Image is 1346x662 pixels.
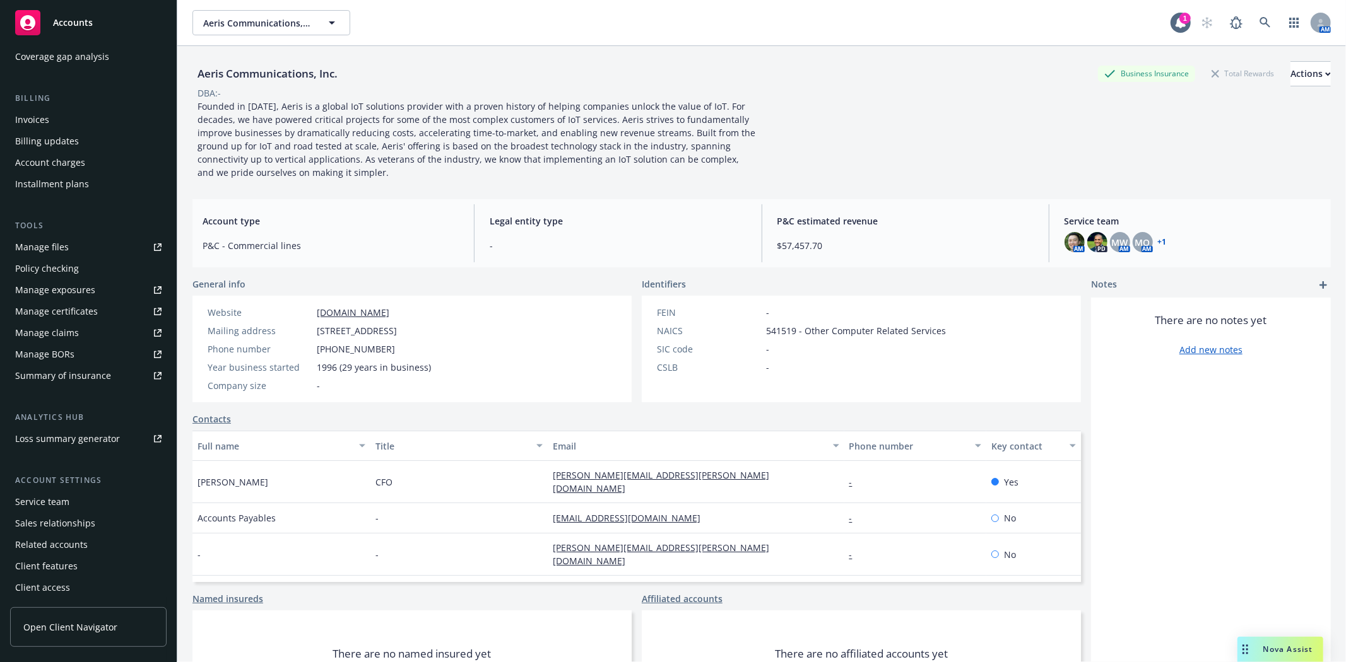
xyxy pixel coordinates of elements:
a: Client access [10,578,167,598]
span: [PHONE_NUMBER] [317,342,395,356]
div: Phone number [208,342,312,356]
a: Manage files [10,237,167,257]
img: photo [1065,232,1085,252]
div: Client access [15,578,70,598]
span: Account type [203,214,459,228]
a: Installment plans [10,174,167,194]
span: $57,457.70 [777,239,1034,252]
div: Business Insurance [1098,66,1195,81]
a: Report a Bug [1224,10,1249,35]
a: Account charges [10,153,167,173]
div: Drag to move [1237,637,1253,662]
div: Analytics hub [10,411,167,424]
a: Related accounts [10,535,167,555]
div: Tools [10,219,167,232]
a: Search [1253,10,1278,35]
div: Total Rewards [1205,66,1280,81]
div: Manage certificates [15,301,98,322]
div: Account charges [15,153,85,173]
div: Policy checking [15,258,79,279]
a: - [849,549,863,560]
span: Founded in [DATE], Aeris is a global IoT solutions provider with a proven history of helping comp... [198,100,758,178]
a: Service team [10,492,167,512]
div: Invoices [15,110,49,130]
span: Open Client Navigator [23,620,117,634]
a: Switch app [1282,10,1307,35]
div: Sales relationships [15,513,95,533]
button: Email [548,431,844,461]
a: Accounts [10,5,167,40]
span: Accounts Payables [198,511,276,525]
button: Key contact [986,431,1081,461]
span: No [1004,511,1016,525]
a: Start snowing [1195,10,1220,35]
a: Manage claims [10,323,167,343]
div: Billing updates [15,131,79,151]
span: 541519 - Other Computer Related Services [766,324,946,337]
span: There are no affiliated accounts yet [775,646,948,661]
button: Nova Assist [1237,637,1323,662]
img: photo [1087,232,1107,252]
div: NAICS [657,324,761,337]
div: Client features [15,556,78,576]
a: Coverage gap analysis [10,47,167,67]
div: FEIN [657,306,761,319]
div: Phone number [849,439,967,453]
a: - [849,512,863,524]
a: [PERSON_NAME][EMAIL_ADDRESS][PERSON_NAME][DOMAIN_NAME] [553,469,769,494]
div: Manage claims [15,323,79,343]
span: There are no notes yet [1155,313,1267,328]
a: Add new notes [1179,343,1243,356]
span: [STREET_ADDRESS] [317,324,397,337]
a: Manage BORs [10,344,167,364]
div: Service team [15,492,69,512]
div: Actions [1290,62,1331,86]
span: - [766,361,769,374]
span: P&C estimated revenue [777,214,1034,228]
span: - [317,379,320,392]
span: MQ [1135,236,1150,249]
span: Aeris Communications, Inc. [203,16,312,30]
span: No [1004,548,1016,561]
a: Policy checking [10,258,167,279]
span: Manage exposures [10,280,167,300]
span: Notes [1091,277,1117,293]
div: Aeris Communications, Inc. [192,66,343,82]
div: Mailing address [208,324,312,337]
span: There are no named insured yet [333,646,492,661]
a: Named insureds [192,592,263,605]
a: Affiliated accounts [642,592,723,605]
div: Year business started [208,361,312,374]
div: Account settings [10,474,167,487]
span: P&C - Commercial lines [203,239,459,252]
a: - [849,476,863,488]
a: Invoices [10,110,167,130]
div: Title [375,439,529,453]
a: Sales relationships [10,513,167,533]
div: Related accounts [15,535,88,555]
span: Nova Assist [1263,644,1313,654]
div: Full name [198,439,351,453]
div: 1 [1179,13,1191,24]
a: [EMAIL_ADDRESS][DOMAIN_NAME] [553,512,711,524]
span: [PERSON_NAME] [198,475,268,489]
div: Manage exposures [15,280,95,300]
div: Manage files [15,237,69,257]
a: +1 [1158,238,1167,246]
a: Loss summary generator [10,429,167,449]
a: add [1316,277,1331,293]
a: Billing updates [10,131,167,151]
button: Phone number [844,431,986,461]
div: Company size [208,379,312,392]
div: Loss summary generator [15,429,120,449]
div: Email [553,439,825,453]
span: - [490,239,746,252]
span: Yes [1004,475,1018,489]
div: Billing [10,92,167,105]
span: Legal entity type [490,214,746,228]
div: Key contact [991,439,1062,453]
div: CSLB [657,361,761,374]
span: General info [192,277,245,291]
a: [PERSON_NAME][EMAIL_ADDRESS][PERSON_NAME][DOMAIN_NAME] [553,542,769,567]
button: Full name [192,431,370,461]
